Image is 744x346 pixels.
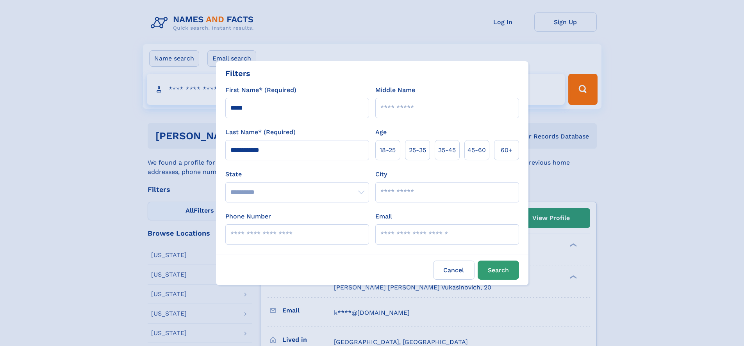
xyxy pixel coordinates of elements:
[380,145,396,155] span: 18‑25
[225,67,250,79] div: Filters
[501,145,512,155] span: 60+
[225,170,369,179] label: State
[433,261,475,280] label: Cancel
[225,85,296,95] label: First Name* (Required)
[225,212,271,221] label: Phone Number
[467,145,486,155] span: 45‑60
[409,145,426,155] span: 25‑35
[438,145,456,155] span: 35‑45
[375,128,387,137] label: Age
[375,85,415,95] label: Middle Name
[375,170,387,179] label: City
[478,261,519,280] button: Search
[375,212,392,221] label: Email
[225,128,296,137] label: Last Name* (Required)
